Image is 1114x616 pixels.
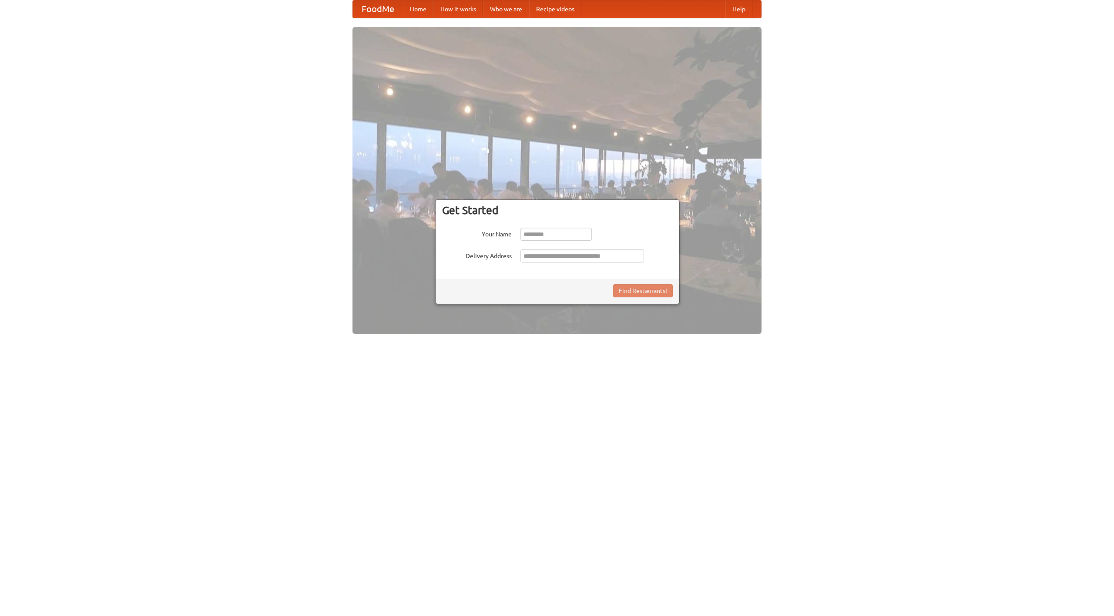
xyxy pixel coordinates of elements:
label: Your Name [442,228,512,239]
button: Find Restaurants! [613,284,673,297]
a: How it works [433,0,483,18]
a: Home [403,0,433,18]
a: Who we are [483,0,529,18]
a: Help [725,0,752,18]
a: Recipe videos [529,0,581,18]
a: FoodMe [353,0,403,18]
h3: Get Started [442,204,673,217]
label: Delivery Address [442,249,512,260]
